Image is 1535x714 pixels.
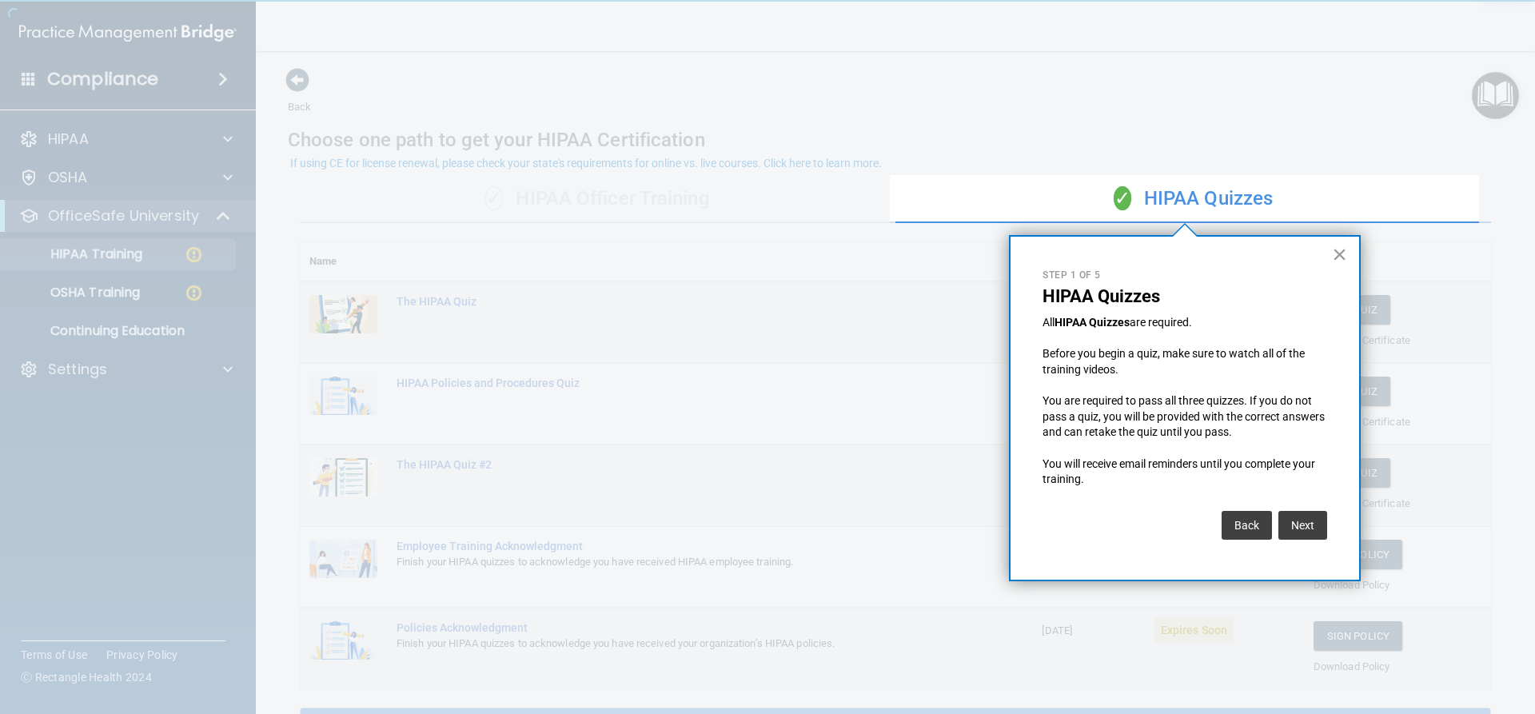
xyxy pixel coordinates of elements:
[1278,511,1327,540] button: Next
[1043,269,1327,282] p: Step 1 of 5
[1043,286,1327,307] p: HIPAA Quizzes
[1114,186,1131,210] span: ✓
[895,175,1491,223] div: HIPAA Quizzes
[1043,393,1327,441] p: You are required to pass all three quizzes. If you do not pass a quiz, you will be provided with ...
[1130,316,1192,329] span: are required.
[1222,511,1272,540] button: Back
[1043,457,1327,488] p: You will receive email reminders until you complete your training.
[1332,241,1347,267] button: Close
[1043,346,1327,377] p: Before you begin a quiz, make sure to watch all of the training videos.
[1055,316,1130,329] strong: HIPAA Quizzes
[1043,316,1055,329] span: All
